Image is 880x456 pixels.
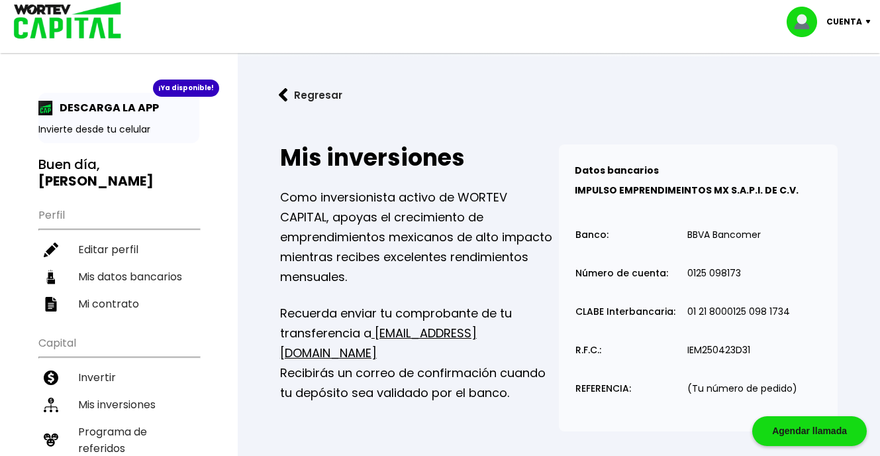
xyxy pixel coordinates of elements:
[687,230,761,240] p: BBVA Bancomer
[280,325,477,361] a: [EMAIL_ADDRESS][DOMAIN_NAME]
[687,345,750,355] p: IEM250423D31
[38,123,199,137] p: Invierte desde tu celular
[38,200,199,317] ul: Perfil
[44,243,58,257] img: editar-icon.952d3147.svg
[38,236,199,263] a: Editar perfil
[44,370,58,385] img: invertir-icon.b3b967d7.svg
[44,433,58,447] img: recomiendanos-icon.9b8e9327.svg
[862,20,880,24] img: icon-down
[752,416,867,446] div: Agendar llamada
[280,188,559,287] p: Como inversionista activo de WORTEV CAPITAL, apoyas el crecimiento de emprendimientos mexicanos d...
[280,144,559,171] h2: Mis inversiones
[44,297,58,312] img: contrato-icon.f2db500c.svg
[787,7,826,37] img: profile-image
[687,384,797,394] p: (Tu número de pedido)
[38,364,199,391] a: Invertir
[38,101,53,115] img: app-icon
[575,307,675,317] p: CLABE Interbancaria:
[575,268,668,278] p: Número de cuenta:
[575,345,601,355] p: R.F.C.:
[38,156,199,190] h3: Buen día,
[44,398,58,412] img: inversiones-icon.6695dc30.svg
[259,78,362,113] button: Regresar
[687,268,741,278] p: 0125 098173
[575,164,659,177] b: Datos bancarios
[38,263,199,290] a: Mis datos bancarios
[53,99,159,116] p: DESCARGA LA APP
[38,391,199,418] a: Mis inversiones
[38,290,199,317] a: Mi contrato
[44,270,58,284] img: datos-icon.10cf9172.svg
[259,78,859,113] a: flecha izquierdaRegresar
[153,80,219,97] div: ¡Ya disponible!
[279,88,288,102] img: flecha izquierda
[280,304,559,403] p: Recuerda enviar tu comprobante de tu transferencia a Recibirás un correo de confirmación cuando t...
[575,384,631,394] p: REFERENCIA:
[575,230,609,240] p: Banco:
[38,172,154,190] b: [PERSON_NAME]
[826,12,862,32] p: Cuenta
[687,307,790,317] p: 01 21 8000125 098 1734
[575,184,799,197] b: IMPULSO EMPRENDIMEINTOS MX S.A.P.I. DE C.V.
